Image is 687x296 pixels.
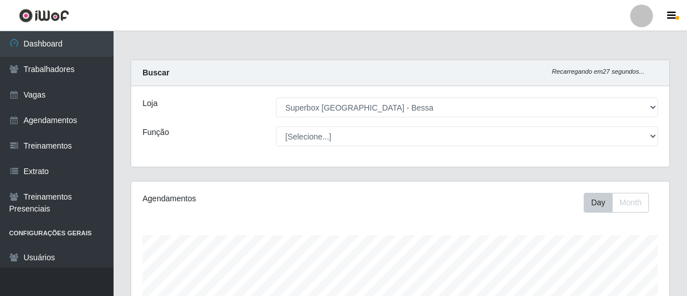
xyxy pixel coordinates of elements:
div: Toolbar with button groups [584,193,658,213]
button: Month [612,193,649,213]
img: CoreUI Logo [19,9,69,23]
div: First group [584,193,649,213]
i: Recarregando em 27 segundos... [552,68,644,75]
label: Loja [143,98,157,109]
label: Função [143,126,169,138]
button: Day [584,193,613,213]
strong: Buscar [143,68,169,77]
div: Agendamentos [143,193,347,205]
